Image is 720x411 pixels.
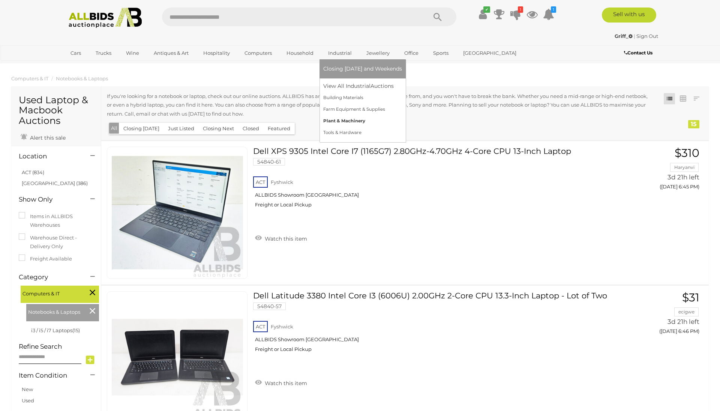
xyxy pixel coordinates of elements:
a: Cars [66,47,86,59]
span: | [634,33,635,39]
button: Search [419,8,456,26]
h4: Refine Search [19,343,99,350]
a: ACT (834) [22,169,44,175]
a: Watch this item [253,232,309,244]
a: Griff_ [615,33,634,39]
a: Household [282,47,318,59]
b: Contact Us [624,50,652,56]
label: Items in ALLBIDS Warehouses [19,212,93,230]
a: Trucks [91,47,116,59]
a: $310 Haryanvi 3d 21h left ([DATE] 6:45 PM) [613,147,701,194]
h4: Show Only [19,196,79,203]
a: Notebooks & Laptops [56,75,108,81]
a: 1 [510,8,521,21]
a: $31 ecigwe 3d 21h left ([DATE] 6:46 PM) [613,291,701,338]
a: Watch this item [253,377,309,388]
a: i3 / i5 / i7 Laptops(15) [31,327,80,333]
div: 15 [688,120,699,128]
a: Used [22,397,34,403]
a: Sign Out [636,33,658,39]
a: Computers & IT [11,75,48,81]
i: ✔ [483,6,490,13]
strong: Griff_ [615,33,633,39]
span: Notebooks & Laptops [28,306,84,316]
button: Just Listed [163,123,199,134]
a: Antiques & Art [149,47,193,59]
a: Sell with us [602,8,656,23]
img: Allbids.com.au [64,8,146,28]
span: Computers & IT [22,288,79,298]
a: Office [399,47,423,59]
a: Contact Us [624,49,654,57]
a: Alert this sale [19,131,67,143]
span: Watch this item [263,235,307,242]
h4: Item Condition [19,372,79,379]
button: All [109,123,119,134]
div: If you're looking for a notebook or laptop, check out our online auctions. ALLBIDS has an extensi... [107,92,654,120]
span: $310 [675,146,699,160]
i: 1 [551,6,556,13]
a: Industrial [323,47,357,59]
a: 1 [543,8,554,21]
a: Hospitality [198,47,235,59]
a: New [22,386,33,392]
h4: Category [19,274,79,281]
a: [GEOGRAPHIC_DATA] (386) [22,180,88,186]
a: [GEOGRAPHIC_DATA] [458,47,521,59]
label: Warehouse Direct - Delivery Only [19,233,93,251]
img: 54840-61a.jpg [112,147,243,279]
button: Closed [238,123,264,134]
label: Freight Available [19,254,72,263]
a: Dell Latitude 3380 Intel Core I3 (6006U) 2.00GHz 2-Core CPU 13.3-Inch Laptop - Lot of Two 54840-5... [259,291,602,358]
a: Sports [428,47,453,59]
span: $31 [682,291,699,304]
button: Featured [263,123,295,134]
a: Jewellery [361,47,394,59]
button: Closing Next [198,123,238,134]
a: Dell XPS 9305 Intel Core I7 (1165G7) 2.80GHz-4.70GHz 4-Core CPU 13-Inch Laptop 54840-61 ACT Fyshw... [259,147,602,214]
button: Closing [DATE] [119,123,164,134]
span: Watch this item [263,380,307,387]
a: Computers [240,47,277,59]
a: ✔ [477,8,488,21]
span: Alert this sale [28,134,66,141]
h1: Used Laptop & Macbook Auctions [19,95,93,126]
span: (15) [72,327,80,333]
h4: Location [19,153,79,160]
i: 1 [518,6,523,13]
a: Wine [121,47,144,59]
